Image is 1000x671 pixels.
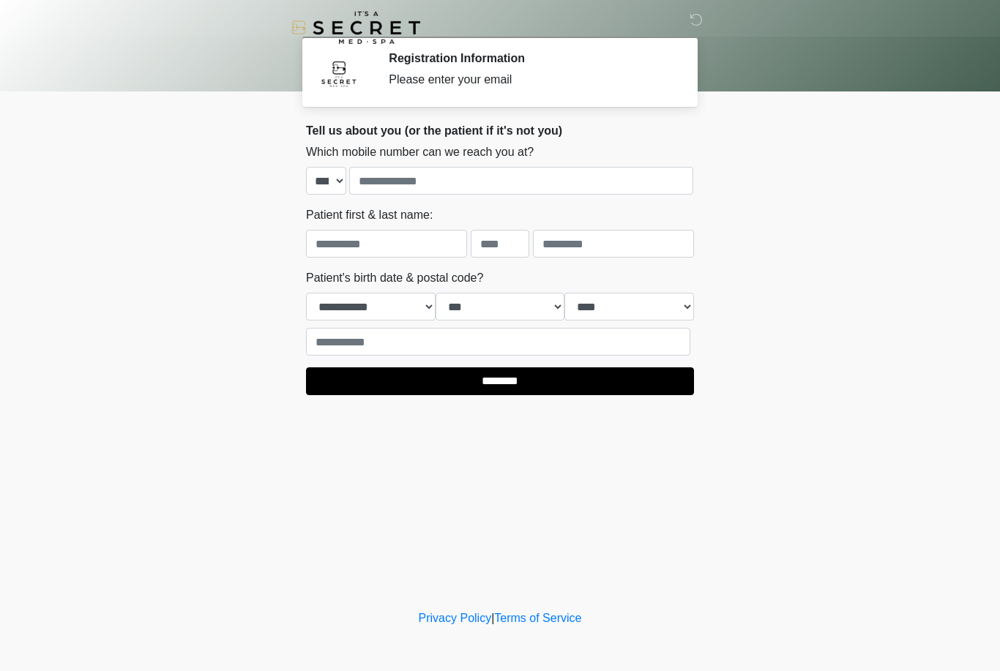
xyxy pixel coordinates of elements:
[306,124,694,138] h2: Tell us about you (or the patient if it's not you)
[389,51,672,65] h2: Registration Information
[306,269,483,287] label: Patient's birth date & postal code?
[389,71,672,89] div: Please enter your email
[419,612,492,624] a: Privacy Policy
[494,612,581,624] a: Terms of Service
[291,11,420,44] img: It's A Secret Med Spa Logo
[306,206,433,224] label: Patient first & last name:
[317,51,361,95] img: Agent Avatar
[491,612,494,624] a: |
[306,143,534,161] label: Which mobile number can we reach you at?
